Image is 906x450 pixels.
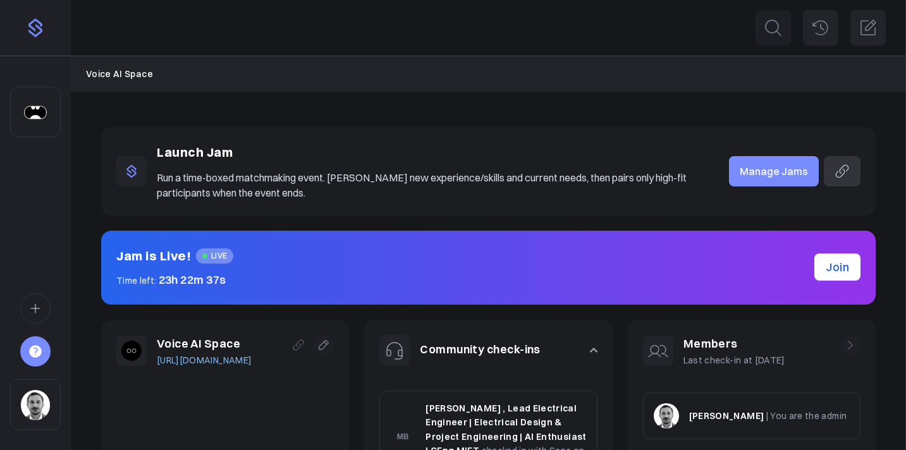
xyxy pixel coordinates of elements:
[86,67,891,81] nav: Breadcrumb
[121,341,142,361] img: 9mhdfgk8p09k1q6k3czsv07kq9ew
[157,353,252,367] a: [URL][DOMAIN_NAME]
[157,335,252,353] h1: Voice AI Space
[25,18,46,38] img: purple-logo-18f04229334c5639164ff563510a1dba46e1211543e89c7069427642f6c28bac.png
[21,390,50,420] img: 28af0a1e3d4f40531edab4c731fc1aa6b0a27966.jpg
[420,342,541,356] a: Community check-ins
[390,424,415,449] img: MB
[86,67,153,81] a: Voice AI Space
[157,142,704,162] p: Launch Jam
[654,403,679,429] img: 28af0a1e3d4f40531edab4c731fc1aa6b0a27966.jpg
[159,272,226,287] span: 23h 22m 37s
[683,335,785,353] h1: Members
[21,97,50,128] img: h43bkvsr5et7tm34izh0kwce423c
[766,410,847,422] span: | You are the admin
[116,246,191,266] h2: Jam is Live!
[157,170,704,200] p: Run a time-boxed matchmaking event. [PERSON_NAME] new experience/skills and current needs, then p...
[814,253,860,281] a: Join
[683,353,785,367] p: Last check-in at [DATE]
[116,275,157,286] span: Time left:
[196,248,233,264] span: LIVE
[689,410,764,422] span: [PERSON_NAME]
[364,320,612,380] button: Community check-ins
[729,156,819,186] a: Manage Jams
